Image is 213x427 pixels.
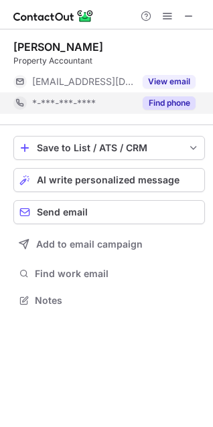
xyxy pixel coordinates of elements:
[35,268,200,280] span: Find work email
[13,291,205,310] button: Notes
[35,294,200,307] span: Notes
[36,239,143,250] span: Add to email campaign
[143,96,196,110] button: Reveal Button
[13,55,205,67] div: Property Accountant
[13,8,94,24] img: ContactOut v5.3.10
[143,75,196,88] button: Reveal Button
[37,175,180,185] span: AI write personalized message
[13,136,205,160] button: save-profile-one-click
[37,143,182,153] div: Save to List / ATS / CRM
[13,264,205,283] button: Find work email
[13,232,205,256] button: Add to email campaign
[13,40,103,54] div: [PERSON_NAME]
[32,76,135,88] span: [EMAIL_ADDRESS][DOMAIN_NAME]
[13,200,205,224] button: Send email
[13,168,205,192] button: AI write personalized message
[37,207,88,218] span: Send email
